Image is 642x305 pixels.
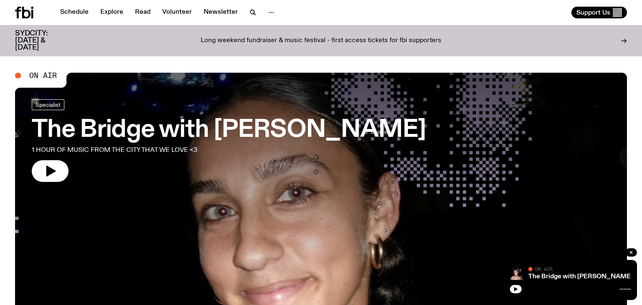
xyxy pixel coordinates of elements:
a: The Bridge with [PERSON_NAME]1 HOUR OF MUSIC FROM THE CITY THAT WE LOVE <3 [32,99,426,182]
span: Specialist [36,101,61,108]
a: Schedule [55,7,94,18]
span: Support Us [576,9,610,16]
a: Explore [95,7,128,18]
a: Read [130,7,155,18]
button: Support Us [571,7,627,18]
p: 1 HOUR OF MUSIC FROM THE CITY THAT WE LOVE <3 [32,145,246,155]
a: Volunteer [157,7,197,18]
h3: SYDCITY: [DATE] & [DATE] [15,30,69,51]
a: Specialist [32,99,64,110]
a: The Bridge with [PERSON_NAME] [528,273,633,280]
p: Long weekend fundraiser & music festival - first access tickets for fbi supporters [201,37,441,45]
span: On Air [535,266,553,272]
span: On Air [29,72,57,79]
a: Newsletter [199,7,243,18]
h3: The Bridge with [PERSON_NAME] [32,118,426,142]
